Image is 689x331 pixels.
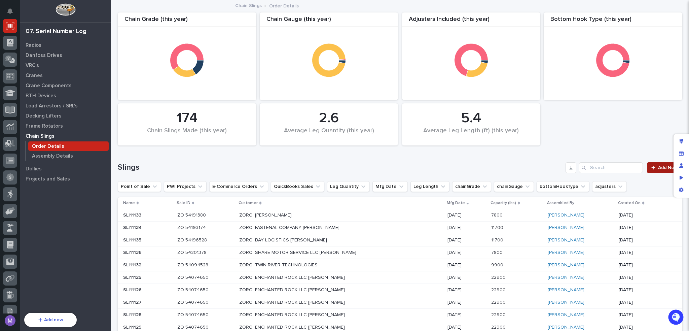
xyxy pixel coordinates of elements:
p: ZO 54074650 [177,286,210,293]
p: [DATE] [447,300,486,305]
img: 1736555164131-43832dd5-751b-4058-ba23-39d91318e5a0 [7,75,19,87]
p: ZORO: ENCHANTED ROCK LLC [PERSON_NAME] [239,275,357,280]
a: Add New [647,162,682,173]
p: 22900 [491,298,507,305]
p: ZORO: ENCHANTED ROCK LLC [PERSON_NAME] [239,312,357,318]
a: Crane Components [20,80,111,91]
img: Workspace Logo [56,3,75,16]
p: ZO 54094528 [177,261,210,268]
p: ZO 54074650 [177,273,210,280]
span: Help Docs [13,161,37,168]
div: Manage fields and data [675,147,687,160]
p: ZORO: ENCHANTED ROCK LLC [PERSON_NAME] [239,325,357,330]
a: [PERSON_NAME] [548,325,584,330]
p: [DATE] [447,287,486,293]
p: [DATE] [447,225,486,231]
button: QuickBooks Sales [271,181,324,192]
button: PWI Projects [164,181,207,192]
p: ZO 54193174 [177,224,207,231]
button: Notifications [3,4,17,18]
div: 5.4 [413,110,529,127]
p: ZO 54196528 [177,236,208,243]
button: adjusters [592,181,627,192]
p: SLI11133 [123,211,143,218]
tr: SLI11135SLI11135 ZO 54196528ZO 54196528 ZORO: BAY LOGISTICS [PERSON_NAME][DATE]1170011700 [PERSON... [118,234,682,246]
div: Edit layout [675,135,687,147]
tr: SLI11136SLI11136 ZO 54201378ZO 54201378 ZORO: SHARE MOTOR SERVICE LLC [PERSON_NAME][DATE]78007800... [118,246,682,259]
button: chainGauge [494,181,534,192]
span: [DATE] [60,133,73,138]
p: SLI11125 [123,273,143,280]
p: Name [123,199,135,207]
span: • [56,115,58,120]
div: Chain Slings Made (this year) [129,127,245,141]
tr: SLI11134SLI11134 ZO 54193174ZO 54193174 ZORO: FASTENAL COMPANY [PERSON_NAME][DATE]1170011700 [PER... [118,222,682,234]
tr: SLI11125SLI11125 ZO 54074650ZO 54074650 ZORO: ENCHANTED ROCK LLC [PERSON_NAME][DATE]2290022900 [P... [118,271,682,284]
input: Search [579,162,643,173]
div: Bottom Hook Type (this year) [544,16,682,27]
p: SLI11132 [123,261,143,268]
button: E-Commerce Orders [209,181,268,192]
a: [PERSON_NAME] [548,250,584,256]
p: 7800 [491,211,504,218]
a: [PERSON_NAME] [548,237,584,243]
h1: Slings [118,163,563,172]
p: ZO 54191380 [177,211,207,218]
div: Manage users [675,160,687,172]
button: bottomHookType [537,181,589,192]
button: chainGrade [452,181,491,192]
p: [DATE] [619,287,672,293]
div: App settings [675,184,687,196]
button: Mfg Date [372,181,408,192]
p: [DATE] [619,325,672,330]
p: ZO 54201378 [177,249,208,256]
a: [PERSON_NAME] [548,262,584,268]
p: Frame Rotators [26,123,63,129]
p: SLI11129 [123,323,143,330]
p: Customer [239,199,258,207]
div: 07. Serial Number Log [26,28,86,35]
a: Radios [20,40,111,50]
button: See all [104,97,122,105]
p: [DATE] [447,275,486,280]
a: Order Details [26,141,111,151]
a: VRC's [20,60,111,70]
p: 7800 [491,249,504,256]
p: SLI11135 [123,236,143,243]
a: Chain Slings [235,1,262,9]
p: ZO 54074650 [177,323,210,330]
img: Matthew Hall [7,127,17,137]
button: Point of Sale [118,181,161,192]
p: Load Arrestors / SRL's [26,103,78,109]
p: 9900 [491,261,505,268]
a: Projects and Sales [20,174,111,184]
p: ZO 54074650 [177,298,210,305]
img: Brittany [7,108,17,119]
div: Adjusters Included (this year) [402,16,541,27]
a: Assembly Details [26,151,111,161]
p: 22900 [491,286,507,293]
p: Created On [618,199,641,207]
p: How can we help? [7,37,122,48]
div: Past conversations [7,98,43,103]
p: [DATE] [619,262,672,268]
p: SLI11127 [123,298,143,305]
p: Sale ID [177,199,190,207]
span: Pylon [67,177,81,183]
p: SLI11126 [123,286,143,293]
div: We're available if you need us! [23,81,85,87]
a: Dollies [20,164,111,174]
button: Leg Quantity [327,181,370,192]
p: [DATE] [619,250,672,256]
p: ZORO: BAY LOGISTICS [PERSON_NAME] [239,237,357,243]
p: Order Details [269,2,299,9]
div: Chain Gauge (this year) [260,16,398,27]
span: [DATE] [60,115,73,120]
p: [DATE] [447,312,486,318]
tr: SLI11133SLI11133 ZO 54191380ZO 54191380 ZORO: [PERSON_NAME][DATE]78007800 [PERSON_NAME] [DATE] [118,209,682,222]
p: [DATE] [619,225,672,231]
p: [DATE] [619,237,672,243]
div: Notifications [8,8,17,19]
a: Load Arrestors / SRL's [20,101,111,111]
